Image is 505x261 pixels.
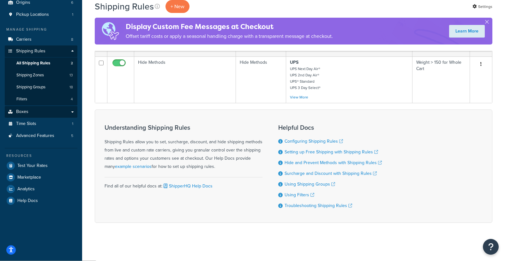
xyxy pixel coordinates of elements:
[5,195,77,206] a: Help Docs
[72,12,73,17] span: 1
[5,153,77,158] div: Resources
[162,183,213,189] a: ShipperHQ Help Docs
[105,177,262,190] div: Find all of our helpful docs at:
[17,198,38,204] span: Help Docs
[71,37,73,42] span: 8
[285,181,335,187] a: Using Shipping Groups
[278,124,382,131] h3: Helpful Docs
[16,109,28,115] span: Boxes
[5,183,77,195] a: Analytics
[5,172,77,183] a: Marketplace
[16,12,49,17] span: Pickup Locations
[5,9,77,21] li: Pickup Locations
[285,170,377,177] a: Surcharge and Discount with Shipping Rules
[5,81,77,93] li: Shipping Groups
[17,163,48,169] span: Test Your Rates
[95,18,126,44] img: duties-banner-06bc72dcb5fe05cb3f9472aba00be2ae8eb53ab6f0d8bb03d382ba314ac3c341.png
[5,93,77,105] li: Filters
[236,56,286,103] td: Hide Methods
[16,61,50,66] span: All Shipping Rules
[5,106,77,118] a: Boxes
[483,239,499,255] button: Open Resource Center
[16,97,27,102] span: Filters
[105,124,262,131] h3: Understanding Shipping Rules
[472,2,492,11] a: Settings
[5,27,77,32] div: Manage Shipping
[5,160,77,171] a: Test Your Rates
[449,25,485,38] a: Learn More
[126,21,333,32] h4: Display Custom Fee Messages at Checkout
[5,69,77,81] a: Shipping Zones 13
[290,59,298,66] strong: UPS
[95,0,154,13] h1: Shipping Rules
[285,138,343,145] a: Configuring Shipping Rules
[105,124,262,171] div: Shipping Rules allow you to set, surcharge, discount, and hide shipping methods from live and cus...
[134,56,236,103] td: Hide Methods
[115,163,152,170] a: example scenarios
[5,57,77,69] li: All Shipping Rules
[17,187,35,192] span: Analytics
[5,93,77,105] a: Filters 4
[17,175,41,180] span: Marketplace
[290,66,321,91] small: UPS Next Day Air® UPS 2nd Day Air® UPS® Standard UPS 3 Day Select®
[71,61,73,66] span: 2
[5,69,77,81] li: Shipping Zones
[5,130,77,142] li: Advanced Features
[16,49,45,54] span: Shipping Rules
[285,192,314,198] a: Using Filters
[5,34,77,45] a: Carriers 8
[5,34,77,45] li: Carriers
[69,73,73,78] span: 13
[126,32,333,41] p: Offset tariff costs or apply a seasonal handling charge with a transparent message at checkout.
[5,45,77,57] a: Shipping Rules
[5,9,77,21] a: Pickup Locations 1
[5,45,77,105] li: Shipping Rules
[16,133,54,139] span: Advanced Features
[5,118,77,130] a: Time Slots 1
[5,81,77,93] a: Shipping Groups 18
[16,121,36,127] span: Time Slots
[285,159,382,166] a: Hide and Prevent Methods with Shipping Rules
[412,56,470,103] td: Weight > 150 for Whole Cart
[5,118,77,130] li: Time Slots
[285,202,352,209] a: Troubleshooting Shipping Rules
[71,133,73,139] span: 5
[5,57,77,69] a: All Shipping Rules 2
[5,130,77,142] a: Advanced Features 5
[16,37,32,42] span: Carriers
[16,85,45,90] span: Shipping Groups
[71,97,73,102] span: 4
[72,121,73,127] span: 1
[290,94,308,100] a: View More
[16,73,44,78] span: Shipping Zones
[285,149,378,155] a: Setting up Free Shipping with Shipping Rules
[69,85,73,90] span: 18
